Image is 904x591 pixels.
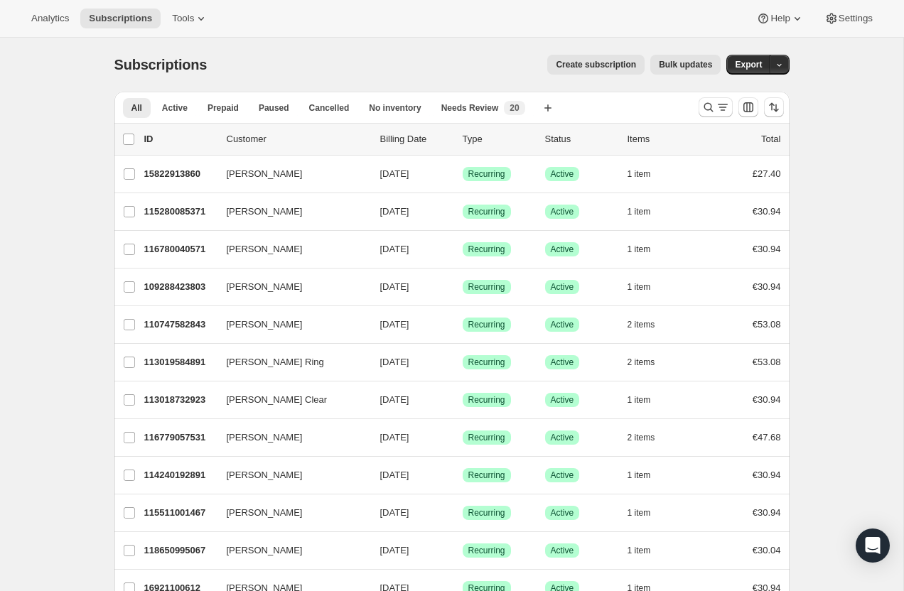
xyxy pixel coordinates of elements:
span: £27.40 [753,168,781,179]
span: Active [551,206,574,217]
span: Active [551,281,574,293]
span: [DATE] [380,507,409,518]
span: No inventory [369,102,421,114]
div: Open Intercom Messenger [856,528,890,563]
span: [PERSON_NAME] [227,506,303,520]
span: Active [551,545,574,556]
button: Customize table column order and visibility [738,97,758,117]
p: Billing Date [380,132,451,146]
span: €30.94 [753,281,781,292]
button: [PERSON_NAME] [218,276,360,298]
span: Active [551,432,574,443]
span: Analytics [31,13,69,24]
span: [DATE] [380,244,409,254]
span: 2 items [628,432,655,443]
span: Recurring [468,545,505,556]
button: 2 items [628,428,671,448]
button: Sort the results [764,97,784,117]
span: Active [162,102,188,114]
button: 1 item [628,541,667,560]
span: 1 item [628,244,651,255]
button: [PERSON_NAME] [218,163,360,185]
span: Paused [259,102,289,114]
span: [DATE] [380,470,409,480]
span: €53.08 [753,357,781,367]
div: 116779057531[PERSON_NAME][DATE]SuccessRecurringSuccessActive2 items€47.68 [144,428,781,448]
p: 113018732923 [144,393,215,407]
span: [PERSON_NAME] [227,430,303,445]
div: 109288423803[PERSON_NAME][DATE]SuccessRecurringSuccessActive1 item€30.94 [144,277,781,297]
button: Analytics [23,9,77,28]
button: Tools [163,9,217,28]
button: Export [726,55,770,75]
span: €30.94 [753,394,781,405]
span: 1 item [628,281,651,293]
div: Type [463,132,534,146]
span: [DATE] [380,432,409,443]
span: €30.94 [753,507,781,518]
div: Items [628,132,699,146]
span: Active [551,394,574,406]
div: 115511001467[PERSON_NAME][DATE]SuccessRecurringSuccessActive1 item€30.94 [144,503,781,523]
button: 1 item [628,390,667,410]
span: Active [551,244,574,255]
button: Create subscription [547,55,645,75]
div: 110747582843[PERSON_NAME][DATE]SuccessRecurringSuccessActive2 items€53.08 [144,315,781,335]
span: 1 item [628,206,651,217]
span: [DATE] [380,281,409,292]
button: 2 items [628,352,671,372]
span: €30.94 [753,244,781,254]
button: 1 item [628,277,667,297]
span: Active [551,470,574,481]
button: [PERSON_NAME] [218,464,360,487]
button: [PERSON_NAME] [218,238,360,261]
button: 1 item [628,164,667,184]
span: Help [770,13,790,24]
p: Status [545,132,616,146]
button: Create new view [537,98,559,118]
button: [PERSON_NAME] Ring [218,351,360,374]
span: 1 item [628,394,651,406]
p: 109288423803 [144,280,215,294]
span: €53.08 [753,319,781,330]
span: €30.04 [753,545,781,555]
span: 2 items [628,357,655,368]
p: Total [761,132,780,146]
div: 15822913860[PERSON_NAME][DATE]SuccessRecurringSuccessActive1 item£27.40 [144,164,781,184]
button: Help [748,9,812,28]
button: 1 item [628,239,667,259]
p: 116780040571 [144,242,215,256]
span: [PERSON_NAME] [227,167,303,181]
p: 15822913860 [144,167,215,181]
span: [DATE] [380,545,409,555]
span: 2 items [628,319,655,330]
span: Tools [172,13,194,24]
span: 1 item [628,545,651,556]
button: Search and filter results [699,97,733,117]
span: Recurring [468,394,505,406]
p: Customer [227,132,369,146]
p: 110747582843 [144,318,215,332]
p: 118650995067 [144,543,215,558]
span: [PERSON_NAME] [227,468,303,482]
span: All [131,102,142,114]
p: 116779057531 [144,430,215,445]
span: Active [551,168,574,180]
span: [PERSON_NAME] [227,543,303,558]
p: ID [144,132,215,146]
span: [DATE] [380,394,409,405]
span: Recurring [468,507,505,519]
button: Subscriptions [80,9,161,28]
span: Settings [839,13,873,24]
span: Bulk updates [659,59,712,70]
div: 118650995067[PERSON_NAME][DATE]SuccessRecurringSuccessActive1 item€30.04 [144,541,781,560]
span: Recurring [468,244,505,255]
span: [DATE] [380,357,409,367]
span: [DATE] [380,168,409,179]
span: Subscriptions [114,57,208,72]
button: [PERSON_NAME] [218,426,360,449]
button: 1 item [628,202,667,222]
button: Bulk updates [650,55,721,75]
div: 115280085371[PERSON_NAME][DATE]SuccessRecurringSuccessActive1 item€30.94 [144,202,781,222]
span: 1 item [628,168,651,180]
